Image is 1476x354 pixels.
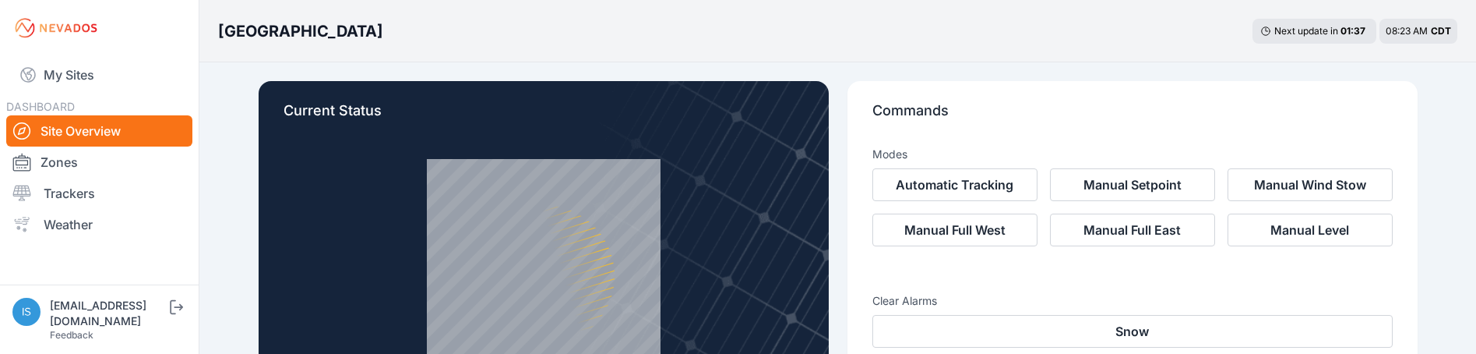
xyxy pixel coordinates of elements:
[6,100,75,113] span: DASHBOARD
[1386,25,1428,37] span: 08:23 AM
[1431,25,1451,37] span: CDT
[6,178,192,209] a: Trackers
[1228,168,1393,201] button: Manual Wind Stow
[872,315,1393,348] button: Snow
[50,298,167,329] div: [EMAIL_ADDRESS][DOMAIN_NAME]
[872,100,1393,134] p: Commands
[872,293,1393,309] h3: Clear Alarms
[6,56,192,94] a: My Sites
[1228,214,1393,246] button: Manual Level
[12,298,41,326] img: iswagart@prim.com
[1050,168,1215,201] button: Manual Setpoint
[872,214,1037,246] button: Manual Full West
[872,168,1037,201] button: Automatic Tracking
[1340,25,1369,37] div: 01 : 37
[6,147,192,178] a: Zones
[218,20,383,42] h3: [GEOGRAPHIC_DATA]
[218,11,383,51] nav: Breadcrumb
[6,115,192,147] a: Site Overview
[872,147,907,162] h3: Modes
[1274,25,1338,37] span: Next update in
[12,16,100,41] img: Nevados
[6,209,192,240] a: Weather
[50,329,93,341] a: Feedback
[1050,214,1215,246] button: Manual Full East
[284,100,804,134] p: Current Status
